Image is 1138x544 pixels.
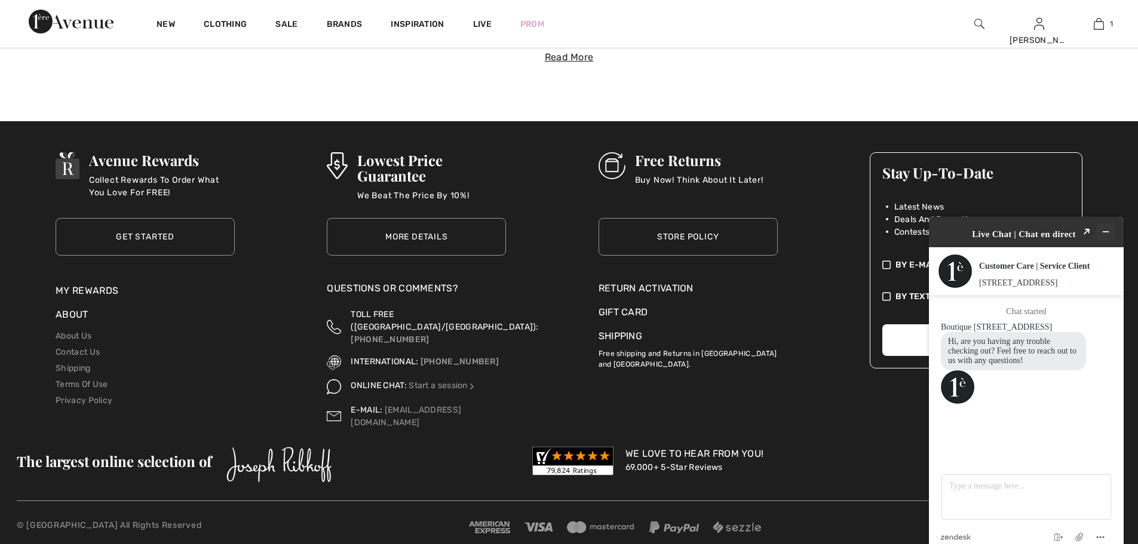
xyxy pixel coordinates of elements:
a: Get Started [56,218,235,256]
a: [PHONE_NUMBER] [351,334,429,345]
a: Return Activation [599,281,778,296]
span: By E-mail [895,259,940,271]
a: Clothing [204,19,247,32]
a: Contact Us [56,347,100,357]
img: Customer Reviews [532,447,614,475]
a: Privacy Policy [56,395,112,405]
iframe: Find more information here [915,202,1138,544]
img: Free Returns [599,152,625,179]
img: Contact us [327,404,341,429]
p: We Beat The Price By 10%! [357,189,507,213]
a: My Rewards [56,285,118,296]
h3: Free Returns [635,152,763,168]
a: New [157,19,175,32]
a: More Details [327,218,506,256]
img: Paypal [649,521,699,533]
img: Toll Free (Canada/US) [327,308,341,346]
a: Brands [327,19,363,32]
button: Menu [176,328,195,342]
div: About [56,308,235,328]
a: [PHONE_NUMBER] [421,356,499,367]
span: TOLL FREE ([GEOGRAPHIC_DATA]/[GEOGRAPHIC_DATA]): [351,309,538,332]
a: Shipping [599,330,642,342]
span: Inspiration [391,19,444,32]
img: Avenue Rewards [56,152,79,179]
a: Store Policy [599,218,778,256]
p: Buy Now! Think About It Later! [635,174,763,198]
button: End chat [134,328,154,342]
a: Sale [275,19,297,32]
a: About Us [56,331,91,341]
img: search the website [974,17,984,31]
img: My Bag [1094,17,1104,31]
span: Latest News [894,201,944,213]
p: Free shipping and Returns in [GEOGRAPHIC_DATA] and [GEOGRAPHIC_DATA]. [599,343,778,370]
img: Amex [469,521,510,533]
a: Shipping [56,363,90,373]
a: [EMAIL_ADDRESS][DOMAIN_NAME] [351,405,461,428]
a: Sign In [1034,18,1044,29]
h3: Lowest Price Guarantee [357,152,507,183]
span: The largest online selection of [17,451,211,471]
span: By Text Message [895,290,974,303]
img: Sezzle [713,521,761,533]
a: Live [473,18,492,30]
img: Online Chat [327,379,341,394]
span: 1 [1110,19,1113,29]
a: 1 [1069,17,1128,31]
span: E-MAIL: [351,405,382,415]
span: Chat [26,8,51,19]
img: Lowest Price Guarantee [327,152,347,179]
p: © [GEOGRAPHIC_DATA] All Rights Reserved [17,519,385,531]
button: Attach file [155,327,174,343]
img: Visa [524,523,552,531]
button: Subscribe [882,324,1070,356]
span: Deals And Promotions [894,213,981,226]
a: Prom [520,18,544,30]
img: Online Chat [468,382,476,391]
div: [PERSON_NAME] [1010,34,1068,47]
img: check [882,290,891,303]
img: Mastercard [567,521,635,533]
div: We Love To Hear From You! [625,447,764,461]
a: Terms Of Use [56,379,108,389]
a: Start a session [409,380,476,391]
span: ONLINE CHAT: [351,380,407,391]
a: Gift Card [599,305,778,319]
h3: Avenue Rewards [89,152,235,168]
img: International [327,355,341,370]
img: check [882,259,891,271]
span: INTERNATIONAL: [351,356,418,367]
div: Read More [151,50,987,64]
p: Collect Rewards To Order What You Love For FREE! [89,174,235,198]
img: 1ère Avenue [29,10,114,33]
div: Questions or Comments? [327,281,506,302]
a: 69,000+ 5-Star Reviews [625,462,723,472]
img: Joseph Ribkoff [226,447,332,482]
img: My Info [1034,17,1044,31]
h3: Stay Up-To-Date [882,165,1070,180]
span: Contests [894,226,930,238]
